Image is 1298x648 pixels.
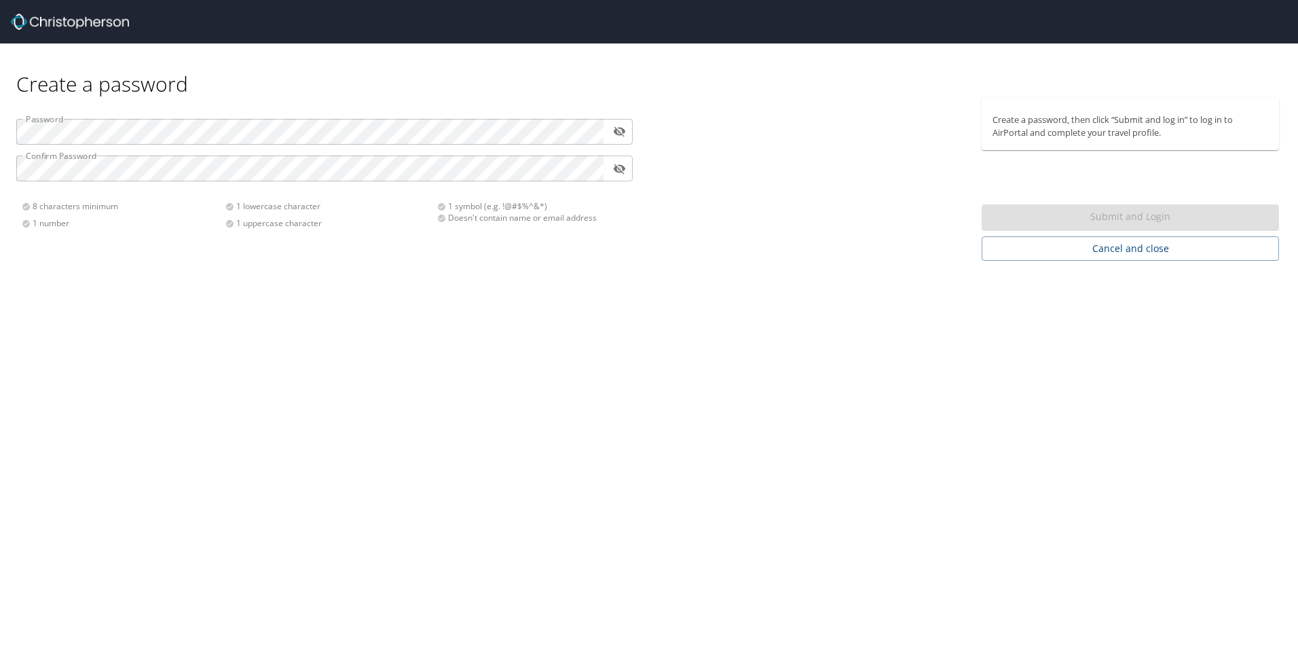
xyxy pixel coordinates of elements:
[609,158,630,179] button: toggle password visibility
[609,121,630,142] button: toggle password visibility
[16,43,1282,97] div: Create a password
[11,14,129,30] img: Christopherson_logo_rev.png
[437,212,625,223] div: Doesn't contain name or email address
[993,240,1268,257] span: Cancel and close
[982,236,1279,262] button: Cancel and close
[22,200,225,212] div: 8 characters minimum
[225,217,429,229] div: 1 uppercase character
[225,200,429,212] div: 1 lowercase character
[437,200,625,212] div: 1 symbol (e.g. !@#$%^&*)
[22,217,225,229] div: 1 number
[993,113,1268,139] p: Create a password, then click “Submit and log in” to log in to AirPortal and complete your travel...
